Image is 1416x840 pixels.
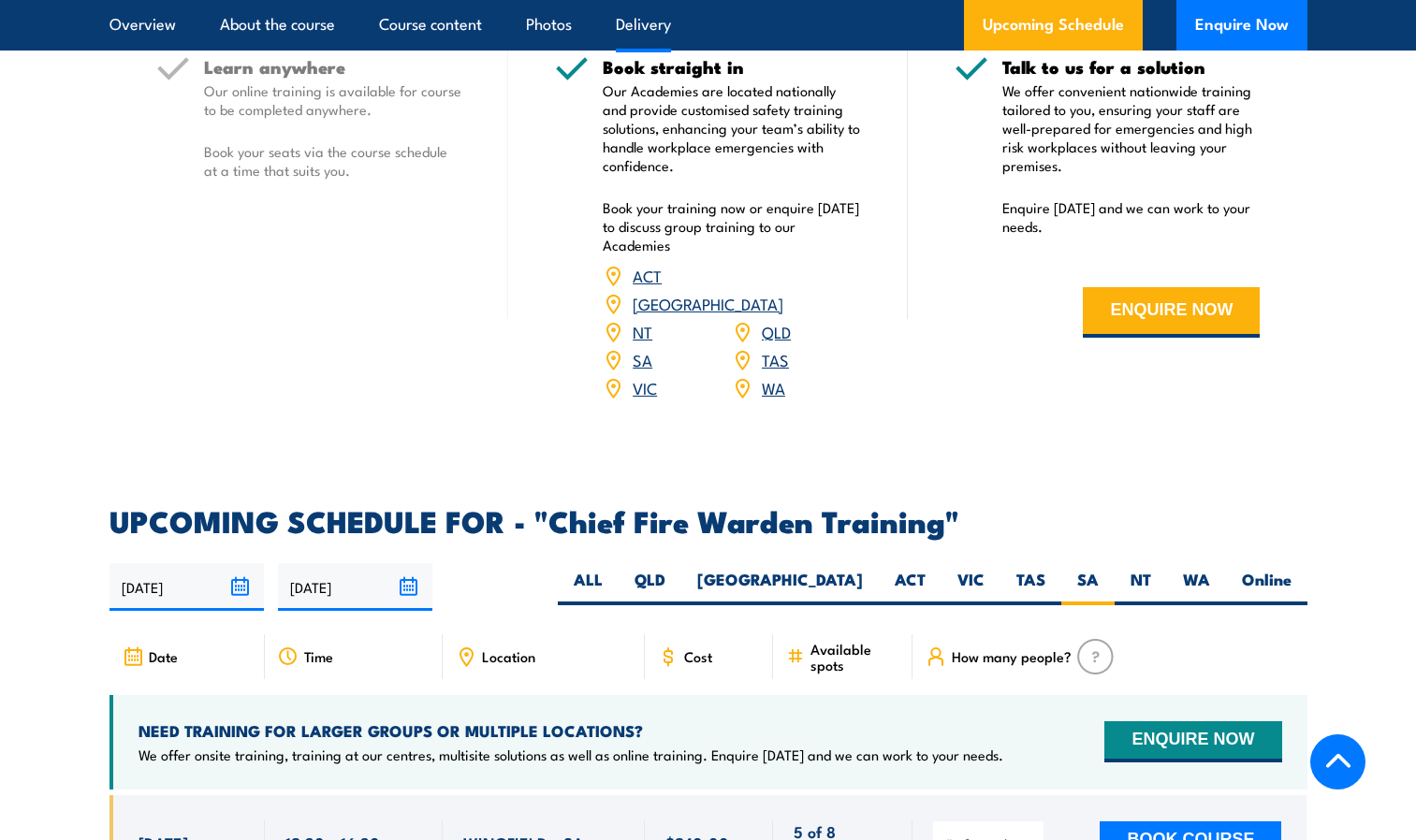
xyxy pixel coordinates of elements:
h5: Learn anywhere [204,58,462,76]
span: Time [304,648,333,664]
label: Online [1226,569,1307,605]
p: Our Academies are located nationally and provide customised safety training solutions, enhancing ... [603,81,861,175]
label: ACT [879,569,942,605]
a: NT [633,320,652,342]
label: ALL [558,569,619,605]
a: TAS [762,348,789,370]
span: Date [149,648,178,664]
label: NT [1115,569,1167,605]
a: QLD [762,320,791,342]
p: We offer convenient nationwide training tailored to you, ensuring your staff are well-prepared fo... [1002,81,1261,175]
h5: Book straight in [603,58,861,76]
span: Available spots [810,641,899,673]
span: How many people? [952,648,1072,664]
button: ENQUIRE NOW [1104,721,1281,762]
a: [GEOGRAPHIC_DATA] [633,292,783,314]
input: To date [278,563,432,611]
label: VIC [942,569,1000,605]
p: Our online training is available for course to be completed anywhere. [204,81,462,119]
button: ENQUIRE NOW [1083,287,1260,338]
label: SA [1061,569,1115,605]
label: QLD [619,569,681,605]
p: Book your training now or enquire [DATE] to discuss group training to our Academies [603,198,861,254]
p: Enquire [DATE] and we can work to your needs. [1002,198,1261,236]
a: SA [633,348,652,370]
h5: Talk to us for a solution [1002,58,1261,76]
label: [GEOGRAPHIC_DATA] [681,569,879,605]
h2: UPCOMING SCHEDULE FOR - "Chief Fire Warden Training" [109,507,1307,533]
a: WA [762,376,785,398]
span: Location [482,648,535,664]
span: Cost [684,648,712,664]
label: WA [1167,569,1226,605]
p: We offer onsite training, training at our centres, multisite solutions as well as online training... [139,746,1003,764]
a: ACT [633,264,662,286]
p: Book your seats via the course schedule at a time that suits you. [204,142,462,180]
input: From date [109,563,264,611]
label: TAS [1000,569,1061,605]
h4: NEED TRAINING FOR LARGER GROUPS OR MULTIPLE LOCATIONS? [139,720,1003,741]
a: VIC [633,376,657,398]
